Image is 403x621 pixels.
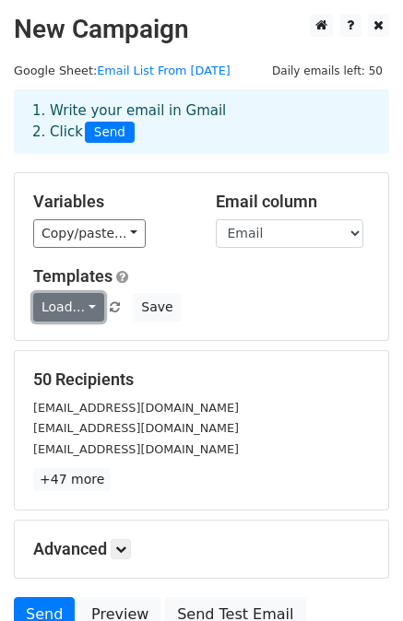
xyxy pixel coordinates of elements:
small: [EMAIL_ADDRESS][DOMAIN_NAME] [33,421,239,435]
h5: Variables [33,192,188,212]
a: Templates [33,266,113,286]
span: Send [85,122,135,144]
h5: Email column [216,192,371,212]
h5: 50 Recipients [33,369,370,390]
h5: Advanced [33,539,370,559]
a: Load... [33,293,104,322]
a: Copy/paste... [33,219,146,248]
button: Save [133,293,181,322]
a: Email List From [DATE] [97,64,231,77]
a: Daily emails left: 50 [266,64,389,77]
iframe: Chat Widget [311,533,403,621]
div: 1. Write your email in Gmail 2. Click [18,100,385,143]
h2: New Campaign [14,14,389,45]
small: [EMAIL_ADDRESS][DOMAIN_NAME] [33,401,239,415]
span: Daily emails left: 50 [266,61,389,81]
small: [EMAIL_ADDRESS][DOMAIN_NAME] [33,442,239,456]
a: +47 more [33,468,111,491]
small: Google Sheet: [14,64,231,77]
